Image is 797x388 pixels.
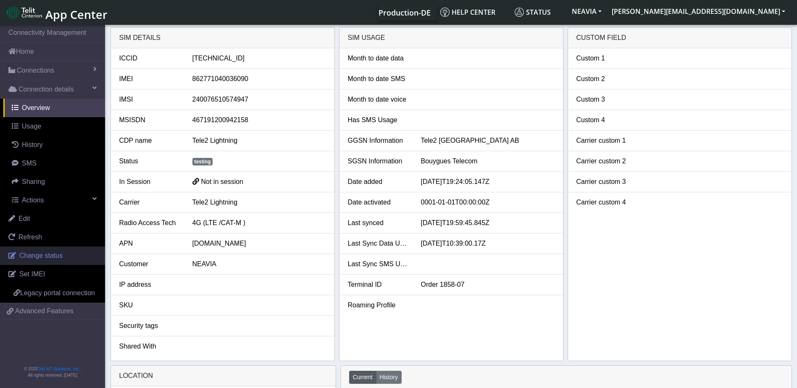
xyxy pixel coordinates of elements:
span: Change status [19,252,63,259]
div: 467191200942158 [186,115,332,125]
div: Custom 4 [570,115,643,125]
div: Has SMS Usage [342,115,415,125]
div: Carrier custom 4 [570,197,643,207]
div: Month to date SMS [342,74,415,84]
span: SMS [22,160,37,167]
a: Help center [437,4,511,21]
span: Not in session [201,178,244,185]
div: [DATE]T10:39:00.17Z [415,239,561,249]
div: Last Sync Data Usage [342,239,415,249]
div: 4G (LTE /CAT-M ) [186,218,332,228]
img: status.svg [515,8,524,17]
div: In Session [113,177,186,187]
span: Sharing [22,178,45,185]
span: testing [192,158,213,165]
div: [DOMAIN_NAME] [186,239,332,249]
div: IMSI [113,94,186,105]
div: SIM usage [339,28,563,48]
div: GGSN Information [342,136,415,146]
button: Current [349,371,376,384]
span: Legacy portal connection [20,289,95,296]
div: Custom 1 [570,53,643,63]
a: Status [511,4,567,21]
div: Tele2 Lightning [186,197,332,207]
div: Month to date data [342,53,415,63]
div: MSISDN [113,115,186,125]
span: Actions [22,197,44,204]
div: SGSN Information [342,156,415,166]
div: Security tags [113,321,186,331]
div: Tele2 Lightning [186,136,332,146]
div: IP address [113,280,186,290]
div: Carrier [113,197,186,207]
a: App Center [7,3,106,21]
div: Radio Access Tech [113,218,186,228]
span: Connection details [18,84,74,94]
div: 240076510574947 [186,94,332,105]
div: IMEI [113,74,186,84]
button: [PERSON_NAME][EMAIL_ADDRESS][DOMAIN_NAME] [607,4,790,19]
img: logo-telit-cinterion-gw-new.png [7,6,42,19]
div: LOCATION [111,366,336,386]
div: Customer [113,259,186,269]
div: 862771040036090 [186,74,332,84]
div: Carrier custom 2 [570,156,643,166]
div: Carrier custom 1 [570,136,643,146]
span: Overview [22,104,50,111]
span: Production-DE [379,8,431,18]
div: ICCID [113,53,186,63]
a: Actions [3,191,105,210]
div: SIM details [111,28,334,48]
div: Last Sync SMS Usage [342,259,415,269]
span: Edit [18,215,30,222]
div: [DATE]T19:24:05.147Z [415,177,561,187]
div: Custom 2 [570,74,643,84]
div: Tele2 [GEOGRAPHIC_DATA] AB [415,136,561,146]
button: NEAVIA [567,4,607,19]
a: Usage [3,117,105,136]
span: Refresh [18,233,42,241]
div: Order 1858-07 [415,280,561,290]
span: Status [515,8,551,17]
div: Custom field [568,28,792,48]
div: Carrier custom 3 [570,177,643,187]
div: SKU [113,300,186,310]
a: Sharing [3,173,105,191]
a: SMS [3,154,105,173]
div: Bouygues Telecom [415,156,561,166]
div: Status [113,156,186,166]
div: Date activated [342,197,415,207]
div: Shared With [113,341,186,351]
span: Connections [17,66,54,76]
span: Set IMEI [19,270,45,278]
div: NEAVIA [186,259,332,269]
span: Help center [440,8,495,17]
div: Date added [342,177,415,187]
a: Your current platform instance [378,4,430,21]
div: [DATE]T19:59:45.845Z [415,218,561,228]
span: Usage [22,123,41,130]
div: Custom 3 [570,94,643,105]
a: Telit IoT Solutions, Inc. [38,367,80,371]
div: Month to date voice [342,94,415,105]
img: knowledge.svg [440,8,450,17]
div: Terminal ID [342,280,415,290]
div: Roaming Profile [342,300,415,310]
div: Last synced [342,218,415,228]
div: APN [113,239,186,249]
div: CDP name [113,136,186,146]
div: [TECHNICAL_ID] [186,53,332,63]
a: History [3,136,105,154]
span: Advanced Features [15,306,74,316]
button: History [376,371,402,384]
span: App Center [45,7,108,22]
div: 0001-01-01T00:00:00Z [415,197,561,207]
span: History [22,141,43,148]
a: Overview [3,99,105,117]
